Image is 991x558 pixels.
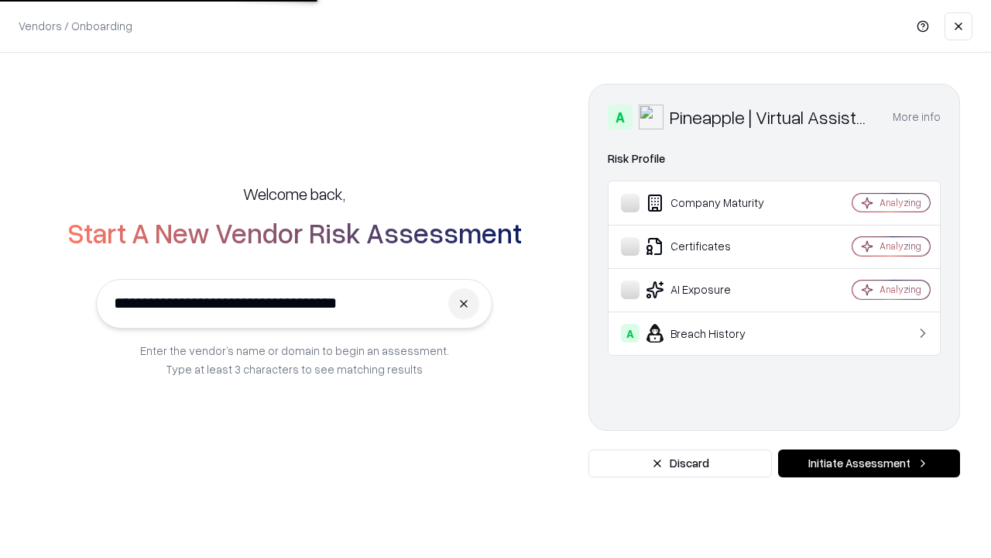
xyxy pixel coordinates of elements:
[880,196,921,209] div: Analyzing
[621,237,806,256] div: Certificates
[880,239,921,253] div: Analyzing
[893,103,941,131] button: More info
[778,449,960,477] button: Initiate Assessment
[588,449,772,477] button: Discard
[670,105,874,129] div: Pineapple | Virtual Assistant Agency
[608,105,633,129] div: A
[621,324,806,343] div: Breach History
[608,150,941,168] div: Risk Profile
[639,105,664,129] img: Pineapple | Virtual Assistant Agency
[67,217,522,248] h2: Start A New Vendor Risk Assessment
[621,194,806,212] div: Company Maturity
[243,183,345,205] h5: Welcome back,
[19,18,132,34] p: Vendors / Onboarding
[621,324,640,343] div: A
[621,281,806,299] div: AI Exposure
[880,283,921,296] div: Analyzing
[140,341,449,378] p: Enter the vendor’s name or domain to begin an assessment. Type at least 3 characters to see match...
